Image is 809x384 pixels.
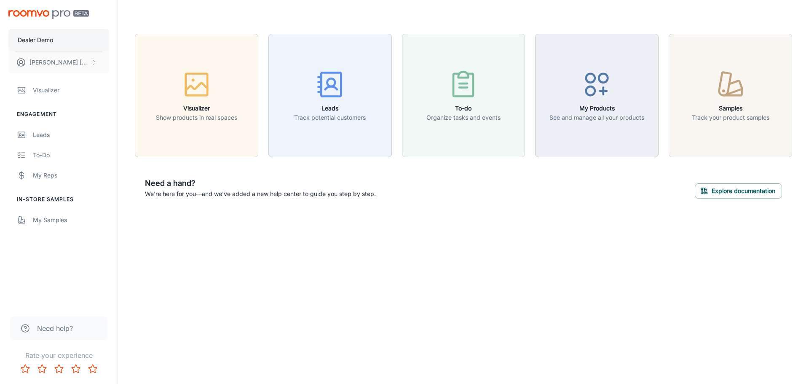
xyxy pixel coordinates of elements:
[8,29,109,51] button: Dealer Demo
[33,86,109,95] div: Visualizer
[535,34,659,157] button: My ProductsSee and manage all your products
[145,189,376,199] p: We're here for you—and we've added a new help center to guide you step by step.
[426,113,501,122] p: Organize tasks and events
[695,183,782,199] button: Explore documentation
[268,34,392,157] button: LeadsTrack potential customers
[29,58,89,67] p: [PERSON_NAME] [PERSON_NAME]
[145,177,376,189] h6: Need a hand?
[18,35,53,45] p: Dealer Demo
[135,34,258,157] button: VisualizerShow products in real spaces
[535,91,659,99] a: My ProductsSee and manage all your products
[8,10,89,19] img: Roomvo PRO Beta
[402,34,525,157] button: To-doOrganize tasks and events
[33,215,109,225] div: My Samples
[669,34,792,157] button: SamplesTrack your product samples
[426,104,501,113] h6: To-do
[8,51,109,73] button: [PERSON_NAME] [PERSON_NAME]
[268,91,392,99] a: LeadsTrack potential customers
[669,91,792,99] a: SamplesTrack your product samples
[695,186,782,194] a: Explore documentation
[692,113,769,122] p: Track your product samples
[33,130,109,140] div: Leads
[402,91,525,99] a: To-doOrganize tasks and events
[294,113,366,122] p: Track potential customers
[33,171,109,180] div: My Reps
[549,113,644,122] p: See and manage all your products
[294,104,366,113] h6: Leads
[692,104,769,113] h6: Samples
[156,104,237,113] h6: Visualizer
[33,150,109,160] div: To-do
[156,113,237,122] p: Show products in real spaces
[549,104,644,113] h6: My Products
